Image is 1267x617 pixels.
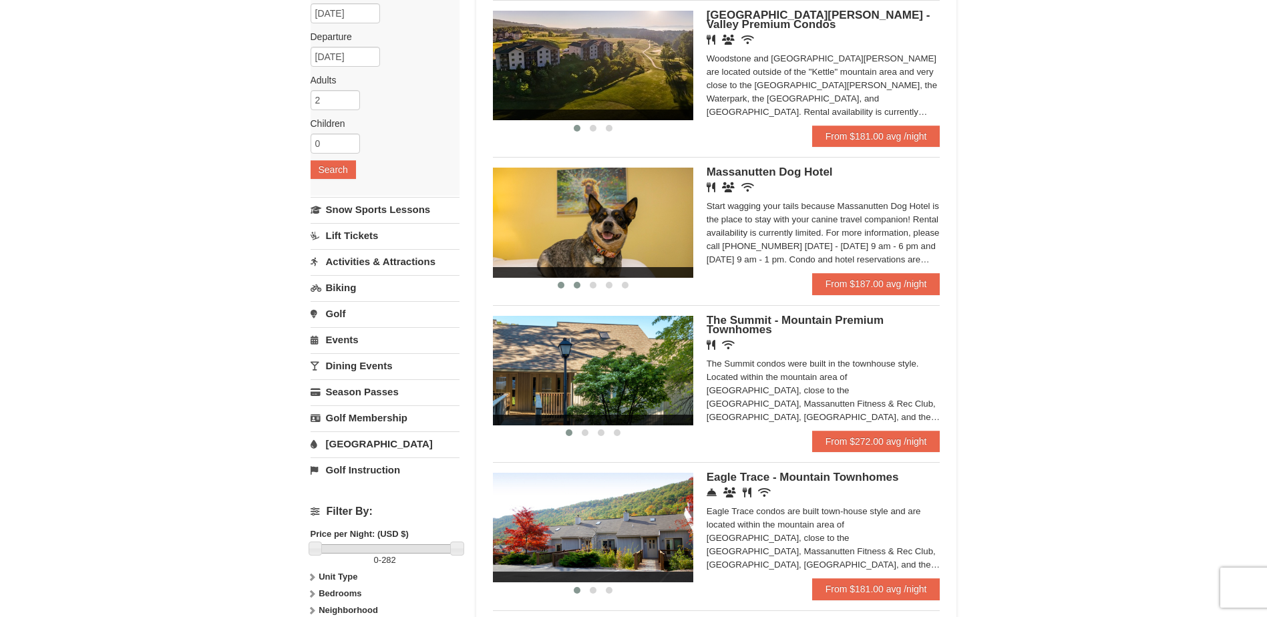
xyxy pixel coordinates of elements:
[741,182,754,192] i: Wireless Internet (free)
[812,126,940,147] a: From $181.00 avg /night
[707,200,940,266] div: Start wagging your tails because Massanutten Dog Hotel is the place to stay with your canine trav...
[311,197,460,222] a: Snow Sports Lessons
[707,314,884,336] span: The Summit - Mountain Premium Townhomes
[707,35,715,45] i: Restaurant
[311,457,460,482] a: Golf Instruction
[311,301,460,326] a: Golf
[741,35,754,45] i: Wireless Internet (free)
[381,555,396,565] span: 282
[707,357,940,424] div: The Summit condos were built in the townhouse style. Located within the mountain area of [GEOGRAP...
[707,340,715,350] i: Restaurant
[311,249,460,274] a: Activities & Attractions
[311,223,460,248] a: Lift Tickets
[707,52,940,119] div: Woodstone and [GEOGRAPHIC_DATA][PERSON_NAME] are located outside of the "Kettle" mountain area an...
[743,487,751,497] i: Restaurant
[722,340,735,350] i: Wireless Internet (free)
[311,554,460,567] label: -
[758,487,771,497] i: Wireless Internet (free)
[319,588,361,598] strong: Bedrooms
[707,166,833,178] span: Massanutten Dog Hotel
[707,182,715,192] i: Restaurant
[707,471,899,483] span: Eagle Trace - Mountain Townhomes
[311,275,460,300] a: Biking
[311,353,460,378] a: Dining Events
[723,487,736,497] i: Conference Facilities
[319,572,357,582] strong: Unit Type
[311,30,449,43] label: Departure
[311,160,356,179] button: Search
[311,117,449,130] label: Children
[374,555,379,565] span: 0
[722,35,735,45] i: Banquet Facilities
[311,405,460,430] a: Golf Membership
[707,487,717,497] i: Concierge Desk
[707,505,940,572] div: Eagle Trace condos are built town-house style and are located within the mountain area of [GEOGRA...
[311,73,449,87] label: Adults
[812,578,940,600] a: From $181.00 avg /night
[319,605,378,615] strong: Neighborhood
[311,327,460,352] a: Events
[812,431,940,452] a: From $272.00 avg /night
[707,9,930,31] span: [GEOGRAPHIC_DATA][PERSON_NAME] - Valley Premium Condos
[311,379,460,404] a: Season Passes
[311,529,409,539] strong: Price per Night: (USD $)
[311,431,460,456] a: [GEOGRAPHIC_DATA]
[311,505,460,518] h4: Filter By:
[722,182,735,192] i: Banquet Facilities
[812,273,940,294] a: From $187.00 avg /night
